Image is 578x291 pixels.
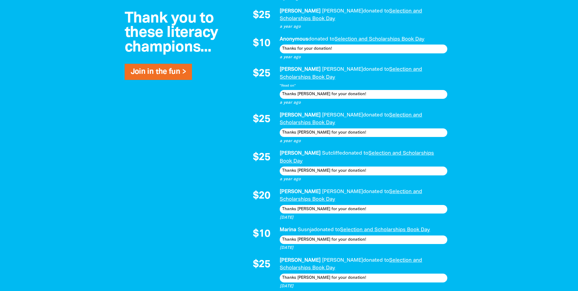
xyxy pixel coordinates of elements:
p: a year ago [280,176,447,182]
em: [PERSON_NAME] [322,67,363,72]
span: $25 [253,114,270,125]
p: a year ago [280,100,447,106]
span: donated to [363,9,389,13]
p: [DATE] [280,283,447,289]
span: donated to [314,228,340,232]
em: [PERSON_NAME] [322,258,363,263]
span: Thank you to these literacy champions... [125,12,218,55]
em: [PERSON_NAME] [280,67,321,72]
span: $10 [253,38,270,49]
em: [PERSON_NAME] [280,189,321,194]
span: $25 [253,260,270,270]
em: [PERSON_NAME] [280,258,321,263]
em: [PERSON_NAME] [280,113,321,117]
span: donated to [363,189,389,194]
p: a year ago [280,54,447,60]
span: donated to [363,113,389,117]
em: Marina [280,228,296,232]
span: $10 [253,229,270,239]
em: "Read on" [280,84,296,87]
a: Selection and Scholarships Book Day [280,151,434,163]
span: donated to [308,37,335,41]
div: Thanks [PERSON_NAME] for your donation! [280,90,447,99]
em: [PERSON_NAME] [280,9,321,13]
em: [PERSON_NAME] [322,113,363,117]
span: donated to [342,151,368,156]
em: Sutcliffe [322,151,342,156]
p: [DATE] [280,245,447,251]
div: Thanks [PERSON_NAME] for your donation! [280,235,447,244]
em: [PERSON_NAME] [280,151,321,156]
span: $25 [253,10,270,21]
a: Selection and Scholarships Book Day [335,37,424,41]
div: Thanks [PERSON_NAME] for your donation! [280,205,447,214]
div: Thanks [PERSON_NAME] for your donation! [280,274,447,282]
div: Thanks [PERSON_NAME] for your donation! [280,167,447,175]
a: Selection and Scholarships Book Day [340,228,430,232]
p: a year ago [280,138,447,144]
em: Susnja [298,228,314,232]
span: donated to [363,67,389,72]
em: Anonymous [280,37,308,41]
span: $25 [253,69,270,79]
p: [DATE] [280,215,447,221]
p: a year ago [280,24,447,30]
a: Join in the fun > [131,68,186,75]
em: [PERSON_NAME] [322,9,363,13]
a: Selection and Scholarships Book Day [280,67,422,80]
span: donated to [363,258,389,263]
em: [PERSON_NAME] [322,189,363,194]
div: Thanks [PERSON_NAME] for your donation! [280,128,447,137]
div: Thanks for your donation! [280,45,447,53]
span: $25 [253,153,270,163]
span: $20 [253,191,270,201]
